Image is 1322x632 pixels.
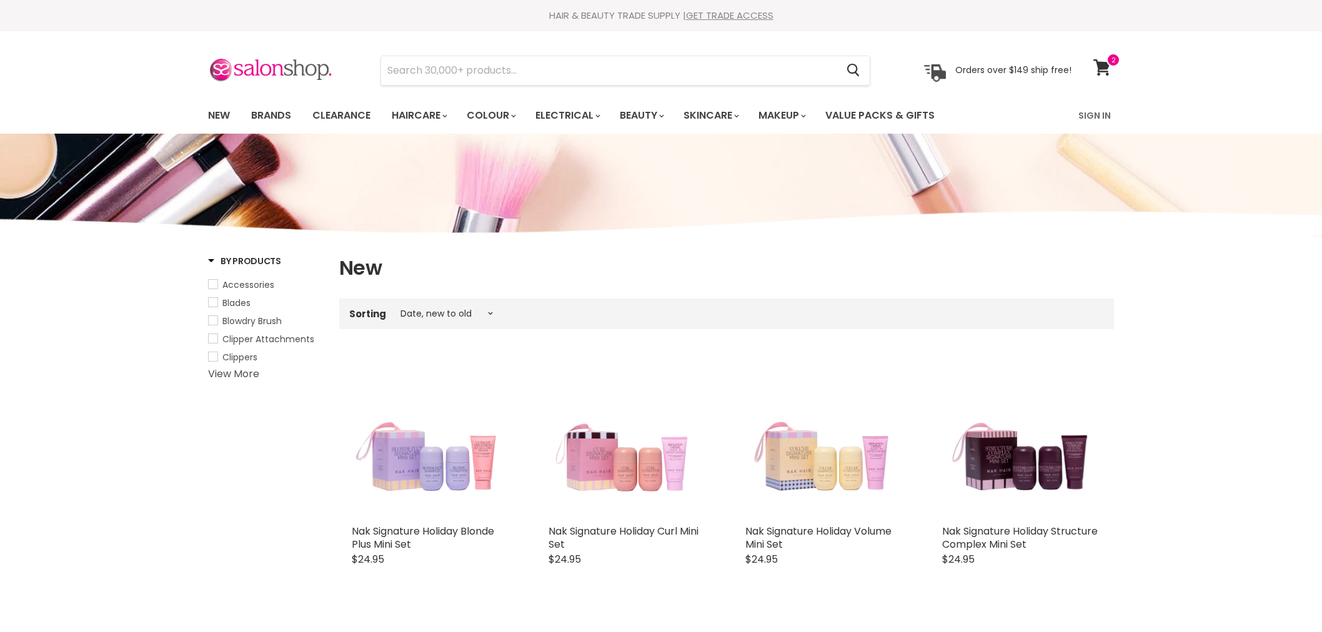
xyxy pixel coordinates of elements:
a: Nak Signature Holiday Blonde Plus Mini Set [352,524,494,551]
a: Clipper Attachments [208,332,324,346]
span: $24.95 [745,552,778,566]
a: Skincare [674,102,747,129]
span: $24.95 [549,552,581,566]
a: Nak Signature Holiday Volume Mini Set [745,524,892,551]
a: Nak Signature Holiday Curl Mini Set [549,524,698,551]
img: Nak Signature Holiday Curl Mini Set [549,359,708,518]
p: Orders over $149 ship free! [955,64,1071,76]
a: Accessories [208,278,324,292]
a: Blowdry Brush [208,314,324,328]
img: Nak Signature Holiday Volume Mini Set [745,359,905,518]
ul: Main menu [199,97,1008,134]
a: Haircare [382,102,455,129]
nav: Main [192,97,1130,134]
label: Sorting [349,309,386,319]
h3: By Products [208,255,281,267]
span: $24.95 [942,552,975,566]
a: View More [208,367,259,381]
span: Blades [222,297,251,309]
a: Clippers [208,350,324,364]
span: Clippers [222,351,257,363]
span: Clipper Attachments [222,333,314,345]
span: $24.95 [352,552,384,566]
a: Sign In [1071,102,1118,129]
div: HAIR & BEAUTY TRADE SUPPLY | [192,9,1130,22]
img: Nak Signature Holiday Structure Complex Mini Set [942,359,1101,518]
a: Makeup [749,102,813,129]
a: Blades [208,296,324,310]
a: Colour [457,102,524,129]
span: Accessories [222,279,274,291]
a: Nak Signature Holiday Structure Complex Mini Set [942,524,1098,551]
a: Value Packs & Gifts [816,102,944,129]
form: Product [380,56,870,86]
span: Blowdry Brush [222,315,282,327]
input: Search [381,56,837,85]
a: New [199,102,239,129]
a: Electrical [526,102,608,129]
a: Clearance [303,102,380,129]
img: Nak Signature Holiday Blonde Plus Mini Set [352,359,511,518]
a: Beauty [610,102,672,129]
button: Search [837,56,870,85]
a: GET TRADE ACCESS [686,9,773,22]
a: Brands [242,102,301,129]
h1: New [339,255,1114,281]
